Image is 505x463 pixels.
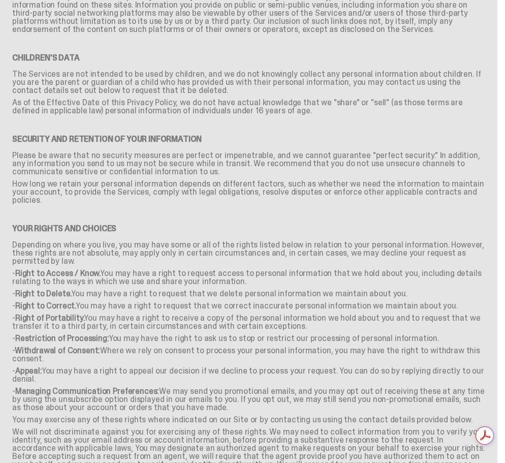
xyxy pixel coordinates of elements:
span: Right to Access / Know. [15,268,100,279]
p: - You may have a right to request that we delete personal information we maintain about you. [12,290,485,302]
p: - You may have a right to request that we correct inaccurate personal information we maintain abo... [12,302,485,314]
span: Right to Correct. [15,300,76,311]
span: Right to Delete. [15,288,71,299]
h6: Your Rights and Choices [12,208,485,241]
p: - Where we rely on consent to process your personal information, you may have the right to withdr... [12,347,485,367]
p: The Services are not intended to be used by children, and we do not knowingly collect any persona... [12,70,485,99]
p: - You may have a right to request access to personal information that we hold about you, includin... [12,269,485,290]
p: Please be aware that no security measures are perfect or impenetrable, and we cannot guarantee "p... [12,151,485,180]
span: Withdrawal of Consent: [15,345,100,356]
p: - You may have a right to appeal our decision if we decline to process your request. You can do s... [12,367,485,387]
span: Restriction of Processing: [15,333,109,344]
p: As of the Effective Date of this Privacy Policy, we do not have actual knowledge that we "share" ... [12,99,485,119]
span: Managing Communication Preferences: [15,386,159,396]
p: How long we retain your personal information depends on different factors, such as whether we nee... [12,180,485,208]
span: Right of Portability. [15,313,84,323]
p: - You may have the right to ask us to stop or restrict our processing of personal information. [12,334,485,347]
h6: Children's Data [12,38,485,70]
span: Appeal: [15,365,42,376]
p: Depending on where you live, you may have some or all of the rights listed below in relation to y... [12,241,485,269]
p: - You may have a right to receive a copy of the personal information we hold about you and to req... [12,314,485,334]
p: - We may send you promotional emails, and you may opt out of receiving these at any time by using... [12,387,485,416]
p: You may exercise any of these rights where indicated on our Site or by contacting us using the co... [12,416,485,428]
h6: Security and Retention of Your Information [12,119,485,151]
